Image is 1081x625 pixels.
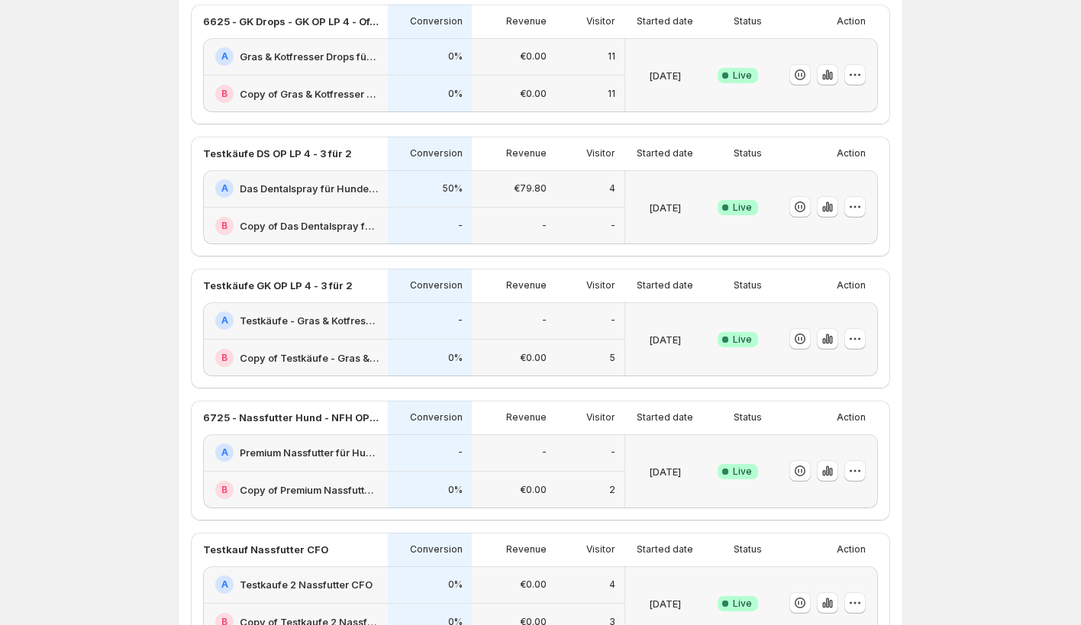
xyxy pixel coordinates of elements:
[203,146,352,161] p: Testkäufe DS OP LP 4 - 3 für 2
[586,279,615,292] p: Visitor
[448,352,463,364] p: 0%
[221,88,227,100] h2: B
[733,333,752,346] span: Live
[837,147,866,159] p: Action
[203,410,379,425] p: 6725 - Nassfutter Hund - NFH OP LP 1 - Offer - Standard vs. CFO
[240,86,379,101] h2: Copy of Gras & Kotfresser Drops für Hunde: Jetzt Neukunden Deal sichern!-v1
[448,484,463,496] p: 0%
[733,201,752,214] span: Live
[586,411,615,424] p: Visitor
[458,314,463,327] p: -
[837,15,866,27] p: Action
[221,182,228,195] h2: A
[221,484,227,496] h2: B
[203,542,328,557] p: Testkauf Nassfutter CFO
[240,482,379,498] h2: Copy of Premium Nassfutter für Hunde: Jetzt Neukunden Deal sichern!
[734,279,762,292] p: Status
[649,464,681,479] p: [DATE]
[520,578,547,591] p: €0.00
[506,279,547,292] p: Revenue
[542,220,547,232] p: -
[448,578,463,591] p: 0%
[221,314,228,327] h2: A
[837,411,866,424] p: Action
[586,543,615,556] p: Visitor
[506,543,547,556] p: Revenue
[734,411,762,424] p: Status
[410,279,463,292] p: Conversion
[506,411,547,424] p: Revenue
[410,411,463,424] p: Conversion
[637,411,693,424] p: Started date
[240,577,373,592] h2: Testkaufe 2 Nassfutter CFO
[240,445,379,460] h2: Premium Nassfutter für Hunde: Jetzt Neukunden Deal sichern!
[240,181,379,196] h2: Das Dentalspray für Hunde: Jetzt Neukunden Deal sichern!-v1-test
[611,446,615,459] p: -
[611,314,615,327] p: -
[240,218,379,234] h2: Copy of Das Dentalspray für Hunde: Jetzt Neukunden Deal sichern!-v1-test
[203,14,379,29] p: 6625 - GK Drops - GK OP LP 4 - Offer - (1,3,6) vs. (1,3 für 2,6)
[649,332,681,347] p: [DATE]
[221,220,227,232] h2: B
[608,88,615,100] p: 11
[733,598,752,610] span: Live
[221,352,227,364] h2: B
[442,182,463,195] p: 50%
[637,543,693,556] p: Started date
[221,50,228,63] h2: A
[520,50,547,63] p: €0.00
[410,147,463,159] p: Conversion
[520,352,547,364] p: €0.00
[637,15,693,27] p: Started date
[734,543,762,556] p: Status
[240,313,379,328] h2: Testkäufe - Gras & Kotfresser Drops für Hunde: Jetzt Neukunden Deal sichern!-v2
[448,50,463,63] p: 0%
[221,578,228,591] h2: A
[410,543,463,556] p: Conversion
[586,147,615,159] p: Visitor
[520,88,547,100] p: €0.00
[637,279,693,292] p: Started date
[458,446,463,459] p: -
[649,200,681,215] p: [DATE]
[203,278,353,293] p: Testkäufe GK OP LP 4 - 3 für 2
[837,543,866,556] p: Action
[221,446,228,459] h2: A
[733,466,752,478] span: Live
[506,147,547,159] p: Revenue
[542,314,547,327] p: -
[586,15,615,27] p: Visitor
[609,578,615,591] p: 4
[734,15,762,27] p: Status
[611,220,615,232] p: -
[637,147,693,159] p: Started date
[458,220,463,232] p: -
[609,352,615,364] p: 5
[609,182,615,195] p: 4
[649,68,681,83] p: [DATE]
[448,88,463,100] p: 0%
[649,596,681,611] p: [DATE]
[410,15,463,27] p: Conversion
[240,350,379,366] h2: Copy of Testkäufe - Gras & Kotfresser Drops für Hunde: Jetzt Neukunden Deal sichern!-v2
[734,147,762,159] p: Status
[837,279,866,292] p: Action
[520,484,547,496] p: €0.00
[514,182,547,195] p: €79.80
[240,49,379,64] h2: Gras & Kotfresser Drops für Hunde: Jetzt Neukunden Deal sichern!-v1
[609,484,615,496] p: 2
[506,15,547,27] p: Revenue
[608,50,615,63] p: 11
[733,69,752,82] span: Live
[542,446,547,459] p: -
